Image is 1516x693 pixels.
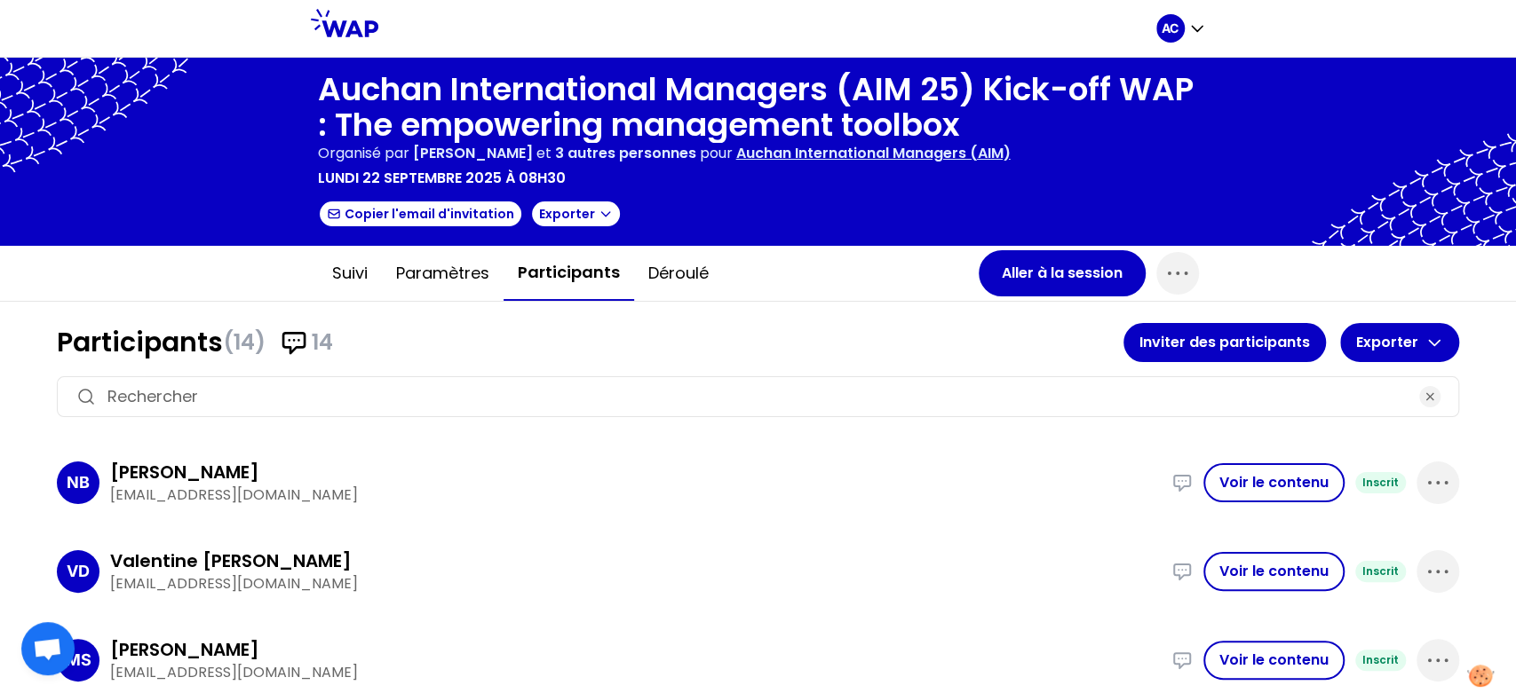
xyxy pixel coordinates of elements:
div: Inscrit [1355,650,1406,671]
button: AC [1156,14,1206,43]
h3: [PERSON_NAME] [110,637,259,662]
button: Exporter [530,200,622,228]
p: AC [1162,20,1179,37]
h1: Auchan International Managers (AIM 25) Kick-off WAP : The empowering management toolbox [318,72,1199,143]
div: Ouvrir le chat [21,622,75,675]
button: Inviter des participants [1123,323,1326,362]
p: VD [67,559,90,584]
input: Rechercher [107,384,1409,409]
p: [EMAIL_ADDRESS][DOMAIN_NAME] [110,484,1161,506]
div: Inscrit [1355,561,1406,582]
p: pour [700,143,733,164]
p: [EMAIL_ADDRESS][DOMAIN_NAME] [110,573,1161,595]
span: [PERSON_NAME] [413,143,533,163]
p: Organisé par [318,143,409,164]
button: Déroulé [634,247,723,300]
div: Inscrit [1355,472,1406,493]
button: Paramètres [382,247,504,300]
h3: [PERSON_NAME] [110,460,259,484]
button: Suivi [318,247,382,300]
button: Aller à la session [979,250,1146,296]
p: et [413,143,696,164]
button: Exporter [1340,323,1459,362]
span: 3 autres personnes [555,143,696,163]
p: lundi 22 septembre 2025 à 08h30 [318,168,566,189]
h1: Participants [57,327,1123,358]
span: 14 [312,328,333,357]
button: Voir le contenu [1203,641,1345,680]
button: Voir le contenu [1203,463,1345,502]
p: NB [67,470,90,495]
button: Copier l'email d'invitation [318,200,523,228]
p: Auchan International Managers (AIM) [736,143,1011,164]
h3: Valentine [PERSON_NAME] [110,548,352,573]
span: (14) [223,328,266,357]
button: Participants [504,246,634,301]
p: [EMAIL_ADDRESS][DOMAIN_NAME] [110,662,1161,683]
button: Voir le contenu [1203,552,1345,591]
p: MS [66,648,91,673]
